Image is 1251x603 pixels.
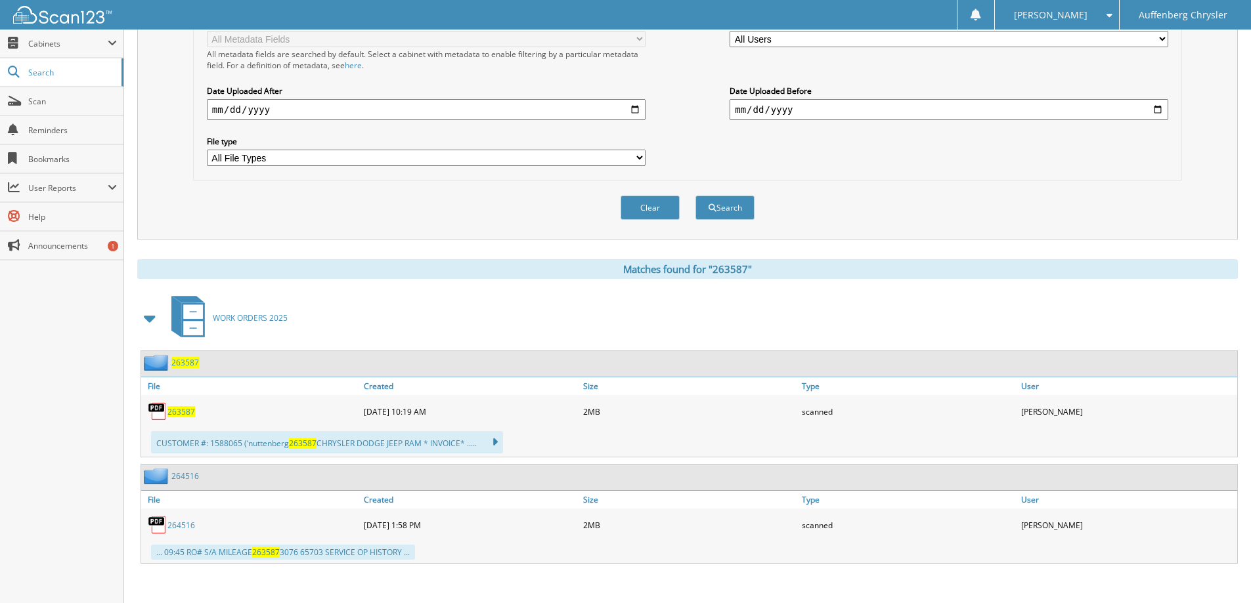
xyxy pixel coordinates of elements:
div: Matches found for "263587" [137,259,1238,279]
img: scan123-logo-white.svg [13,6,112,24]
a: User [1018,377,1237,395]
label: Date Uploaded Before [730,85,1168,96]
span: Announcements [28,240,117,251]
span: [PERSON_NAME] [1014,11,1087,19]
div: 2MB [580,398,799,425]
a: Size [580,377,799,395]
div: ... 09:45 RO# S/A MILEAGE 3076 65703 SERVICE OP HISTORY ... [151,545,415,560]
img: folder2.png [144,468,171,484]
div: © [DATE]-[DATE] [DOMAIN_NAME]. All rights reserved | appg03-scan123-com | [124,571,1251,603]
a: 264516 [171,470,199,482]
div: [PERSON_NAME] [1018,512,1237,538]
a: File [141,377,361,395]
div: scanned [799,512,1018,538]
div: [PERSON_NAME] [1018,398,1237,425]
span: Bookmarks [28,154,117,165]
a: File [141,491,361,509]
button: Search [695,196,755,220]
a: User [1018,491,1237,509]
span: 263587 [289,438,317,449]
a: Type [799,377,1018,395]
a: Created [361,377,580,395]
img: PDF.png [148,515,167,535]
a: 263587 [167,406,195,417]
label: File type [207,136,646,147]
span: Auffenberg Chrysler [1139,11,1227,19]
a: here [345,60,362,71]
div: All metadata fields are searched by default. Select a cabinet with metadata to enable filtering b... [207,49,646,71]
div: scanned [799,398,1018,425]
a: WORK ORDERS 2025 [164,292,288,344]
a: 264516 [167,520,195,531]
span: 263587 [252,547,280,558]
span: WORK ORDERS 2025 [213,312,288,323]
div: CUSTOMER #: 1588065 (‘nuttenberg CHRYSLER DODGE JEEP RAM * INVOICE* ..... [151,431,503,453]
img: folder2.png [144,354,171,371]
span: Search [28,67,115,78]
span: Help [28,211,117,222]
a: 263587 [171,357,199,368]
img: PDF.png [148,402,167,421]
a: Type [799,491,1018,509]
label: Date Uploaded After [207,85,646,96]
span: Reminders [28,125,117,136]
input: end [730,99,1168,120]
a: Created [361,491,580,509]
div: [DATE] 10:19 AM [361,398,580,425]
div: 1 [108,241,118,251]
iframe: Chat Widget [1185,540,1251,603]
input: start [207,99,646,120]
a: Size [580,491,799,509]
div: 2MB [580,512,799,538]
a: Privacy Policy [825,581,875,592]
span: Scan123 [500,581,532,592]
button: Clear [621,196,680,220]
span: User Reports [28,182,108,194]
span: Scan [28,96,117,107]
div: [DATE] 1:58 PM [361,512,580,538]
span: Cabinets [28,38,108,49]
